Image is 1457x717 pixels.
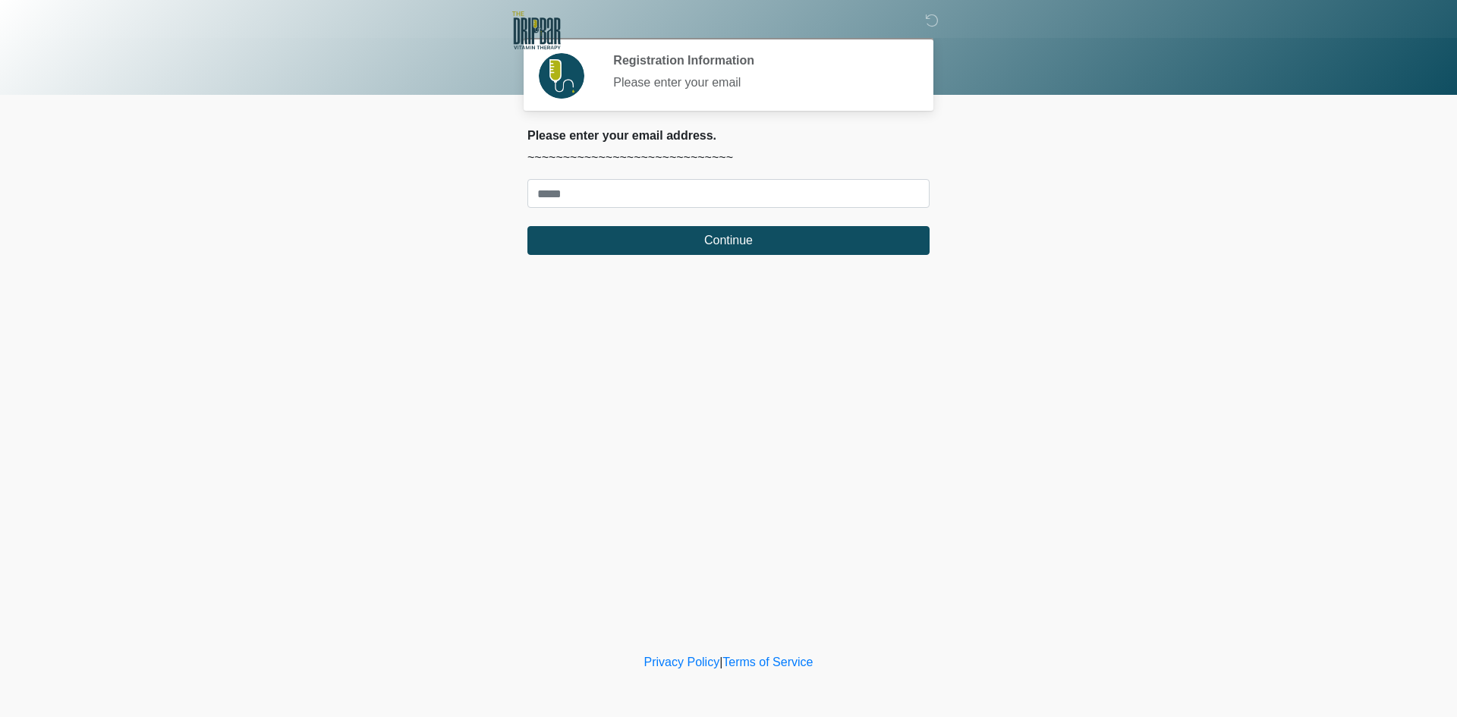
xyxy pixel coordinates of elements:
img: The DRIPBaR Lee's Summit Logo [512,11,561,49]
a: Terms of Service [722,656,813,668]
a: | [719,656,722,668]
button: Continue [527,226,930,255]
a: Privacy Policy [644,656,720,668]
p: ~~~~~~~~~~~~~~~~~~~~~~~~~~~~~ [527,149,930,167]
img: Agent Avatar [539,53,584,99]
h2: Please enter your email address. [527,128,930,143]
div: Please enter your email [613,74,907,92]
